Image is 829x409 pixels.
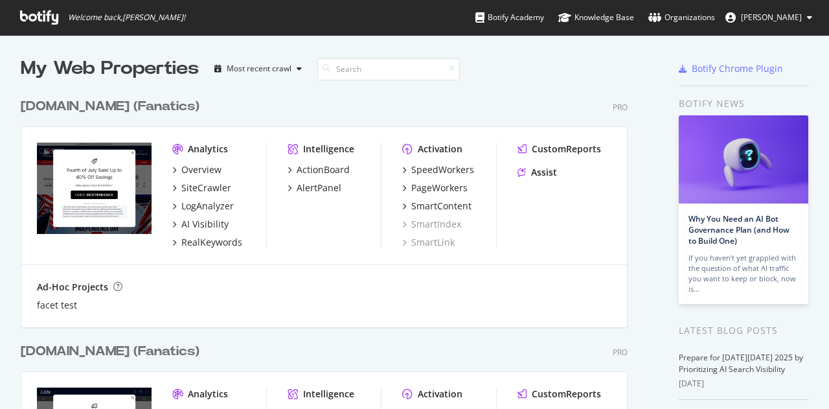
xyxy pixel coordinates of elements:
[648,11,715,24] div: Organizations
[21,56,199,82] div: My Web Properties
[317,58,460,80] input: Search
[37,299,77,312] a: facet test
[37,143,152,235] img: MLBshop.com
[68,12,185,23] span: Welcome back, [PERSON_NAME] !
[303,143,354,156] div: Intelligence
[688,213,789,246] a: Why You Need an AI Bot Governance Plan (and How to Build One)
[288,163,350,176] a: ActionBoard
[181,200,234,213] div: LogAnalyzer
[679,62,783,75] a: Botify Chrome Plugin
[402,163,474,176] a: SpeedWorkers
[37,281,108,294] div: Ad-Hoc Projects
[402,181,468,194] a: PageWorkers
[402,200,471,213] a: SmartContent
[181,163,221,176] div: Overview
[517,143,601,156] a: CustomReports
[21,342,205,361] a: [DOMAIN_NAME] (Fanatics)
[741,12,802,23] span: Ben Danzis
[532,143,601,156] div: CustomReports
[517,166,557,179] a: Assist
[418,143,462,156] div: Activation
[172,200,234,213] a: LogAnalyzer
[181,218,229,231] div: AI Visibility
[517,388,601,401] a: CustomReports
[679,378,808,390] div: [DATE]
[297,181,341,194] div: AlertPanel
[688,253,799,294] div: If you haven’t yet grappled with the question of what AI traffic you want to keep or block, now is…
[679,115,808,204] img: Why You Need an AI Bot Governance Plan (and How to Build One)
[679,97,808,111] div: Botify news
[613,347,628,358] div: Pro
[288,181,341,194] a: AlertPanel
[613,102,628,113] div: Pro
[172,236,242,249] a: RealKeywords
[188,388,228,401] div: Analytics
[303,388,354,401] div: Intelligence
[172,163,221,176] a: Overview
[692,62,783,75] div: Botify Chrome Plugin
[21,97,205,116] a: [DOMAIN_NAME] (Fanatics)
[411,181,468,194] div: PageWorkers
[558,11,634,24] div: Knowledge Base
[21,97,199,116] div: [DOMAIN_NAME] (Fanatics)
[715,7,823,28] button: [PERSON_NAME]
[402,236,455,249] a: SmartLink
[188,143,228,156] div: Analytics
[181,181,231,194] div: SiteCrawler
[402,218,461,231] a: SmartIndex
[418,388,462,401] div: Activation
[209,58,307,79] button: Most recent crawl
[532,388,601,401] div: CustomReports
[475,11,544,24] div: Botify Academy
[679,352,803,375] a: Prepare for [DATE][DATE] 2025 by Prioritizing AI Search Visibility
[181,236,242,249] div: RealKeywords
[411,163,474,176] div: SpeedWorkers
[297,163,350,176] div: ActionBoard
[679,323,808,338] div: Latest Blog Posts
[172,181,231,194] a: SiteCrawler
[531,166,557,179] div: Assist
[411,200,471,213] div: SmartContent
[172,218,229,231] a: AI Visibility
[21,342,199,361] div: [DOMAIN_NAME] (Fanatics)
[227,65,291,73] div: Most recent crawl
